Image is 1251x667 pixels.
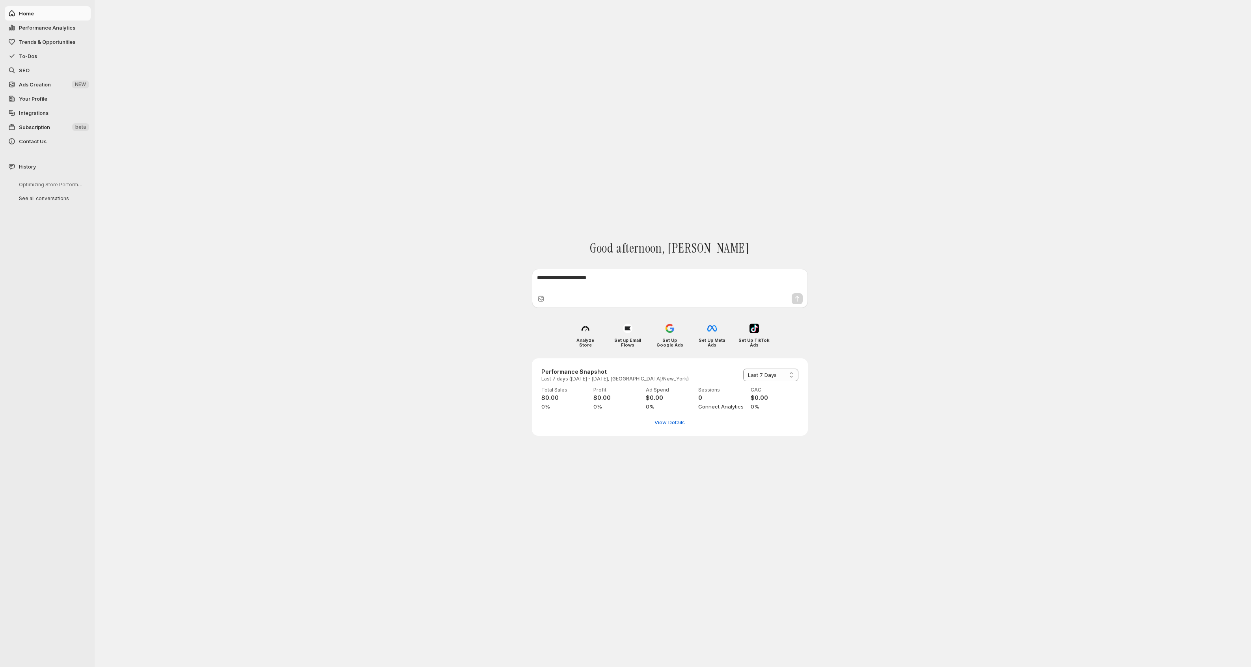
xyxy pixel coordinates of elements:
[19,138,47,144] span: Contact Us
[19,67,30,73] span: SEO
[5,106,91,120] a: Integrations
[541,394,589,402] h4: $0.00
[19,163,36,170] span: History
[665,324,675,333] img: Set Up Google Ads icon
[751,394,798,402] h4: $0.00
[698,403,746,410] span: Connect Analytics
[654,418,685,426] span: View Details
[590,241,749,256] span: Good afternoon, [PERSON_NAME]
[581,324,590,333] img: Analyze Store icon
[646,403,694,410] span: 0%
[5,35,91,49] button: Trends & Opportunities
[19,24,75,31] span: Performance Analytics
[751,403,798,410] span: 0%
[541,403,589,410] span: 0%
[541,387,589,393] p: Total Sales
[698,394,746,402] h4: 0
[650,416,690,429] button: View detailed performance
[537,295,545,303] button: Upload image
[19,96,47,102] span: Your Profile
[5,63,91,77] a: SEO
[593,387,641,393] p: Profit
[749,324,759,333] img: Set Up TikTok Ads icon
[19,10,34,17] span: Home
[593,394,641,402] h4: $0.00
[541,368,689,376] h3: Performance Snapshot
[738,338,770,347] h4: Set Up TikTok Ads
[5,6,91,21] button: Home
[654,338,685,347] h4: Set Up Google Ads
[5,77,91,92] button: Ads Creation
[646,394,694,402] h4: $0.00
[646,387,694,393] p: Ad Spend
[19,39,75,45] span: Trends & Opportunities
[13,178,88,191] button: Optimizing Store Performance Analysis Steps
[5,120,91,134] button: Subscription
[19,53,37,59] span: To-Dos
[5,92,91,106] a: Your Profile
[19,81,51,88] span: Ads Creation
[5,49,91,63] button: To-Dos
[19,110,48,116] span: Integrations
[593,403,641,410] span: 0%
[696,338,727,347] h4: Set Up Meta Ads
[623,324,632,333] img: Set up Email Flows icon
[13,192,88,204] button: See all conversations
[751,387,798,393] p: CAC
[5,134,91,148] button: Contact Us
[707,324,717,333] img: Set Up Meta Ads icon
[5,21,91,35] button: Performance Analytics
[612,338,643,347] h4: Set up Email Flows
[570,338,601,347] h4: Analyze Store
[541,376,689,382] p: Last 7 days ([DATE] - [DATE], [GEOGRAPHIC_DATA]/New_York)
[698,387,746,393] p: Sessions
[75,124,86,130] span: beta
[75,81,86,88] span: NEW
[19,124,50,130] span: Subscription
